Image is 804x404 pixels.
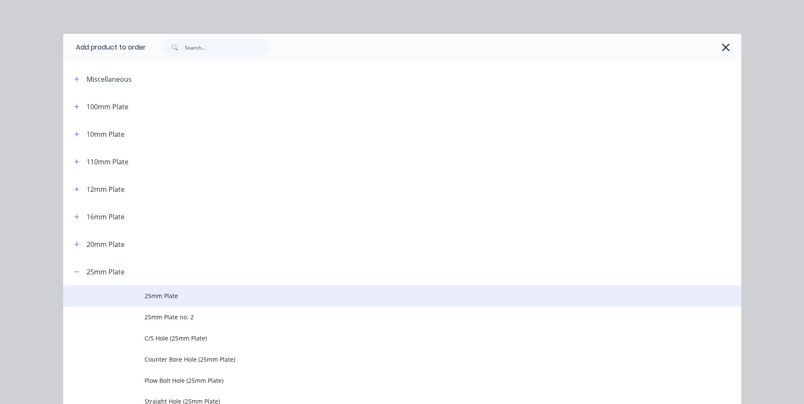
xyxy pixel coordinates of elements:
[86,267,125,277] div: 25mm Plate
[63,34,146,61] div: Add product to order
[145,313,622,321] span: 25mm Plate no. 2
[86,102,128,112] div: 100mm Plate
[145,334,622,343] span: C/S Hole (25mm Plate)
[86,129,125,139] div: 10mm Plate
[145,291,622,300] span: 25mm Plate
[145,376,622,385] span: Plow Bolt Hole (25mm Plate)
[86,239,125,249] div: 20mm Plate
[145,355,622,364] span: Counter Bore Hole (25mm Plate)
[185,39,269,56] input: Search...
[86,74,132,84] div: Miscellaneous
[86,157,128,167] div: 110mm Plate
[86,184,125,194] div: 12mm Plate
[86,212,125,222] div: 16mm Plate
